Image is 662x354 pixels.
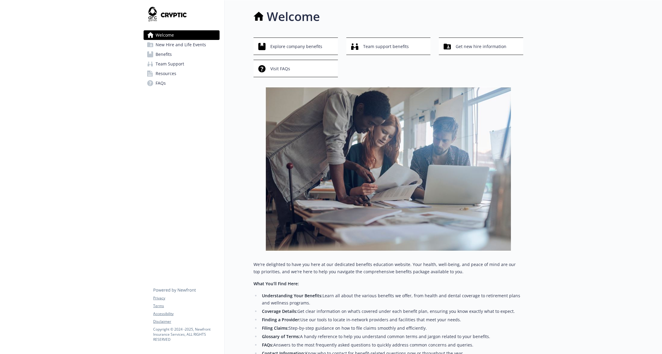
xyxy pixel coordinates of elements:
span: Team support benefits [363,41,409,52]
a: Resources [144,69,220,78]
li: Use our tools to locate in-network providers and facilities that meet your needs. [260,316,523,323]
li: Step-by-step guidance on how to file claims smoothly and efficiently. [260,325,523,332]
img: overview page banner [266,87,511,251]
a: Welcome [144,30,220,40]
strong: FAQs: [262,342,273,348]
a: Accessibility [153,311,219,316]
span: Explore company benefits [270,41,322,52]
strong: Coverage Details: [262,308,297,314]
a: Benefits [144,50,220,59]
span: Resources [156,69,176,78]
strong: Finding a Provider: [262,317,300,322]
span: FAQs [156,78,166,88]
a: Team Support [144,59,220,69]
span: Benefits [156,50,172,59]
li: Learn all about the various benefits we offer, from health and dental coverage to retirement plan... [260,292,523,307]
a: New Hire and Life Events [144,40,220,50]
span: Visit FAQs [270,63,290,74]
p: Copyright © 2024 - 2025 , Newfront Insurance Services, ALL RIGHTS RESERVED [153,327,219,342]
strong: Glossary of Terms: [262,334,300,339]
li: Answers to the most frequently asked questions to quickly address common concerns and queries. [260,341,523,349]
strong: What You’ll Find Here: [254,281,299,286]
strong: Understanding Your Benefits: [262,293,323,298]
p: We're delighted to have you here at our dedicated benefits education website. Your health, well-b... [254,261,523,275]
h1: Welcome [267,8,320,26]
span: Team Support [156,59,184,69]
span: Welcome [156,30,174,40]
button: Visit FAQs [254,60,338,77]
li: A handy reference to help you understand common terms and jargon related to your benefits. [260,333,523,340]
a: Terms [153,303,219,309]
button: Team support benefits [346,38,431,55]
a: Privacy [153,295,219,301]
button: Get new hire information [439,38,523,55]
a: FAQs [144,78,220,88]
strong: Filing Claims: [262,325,289,331]
span: New Hire and Life Events [156,40,206,50]
li: Get clear information on what’s covered under each benefit plan, ensuring you know exactly what t... [260,308,523,315]
span: Get new hire information [456,41,506,52]
button: Explore company benefits [254,38,338,55]
a: Disclaimer [153,319,219,324]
